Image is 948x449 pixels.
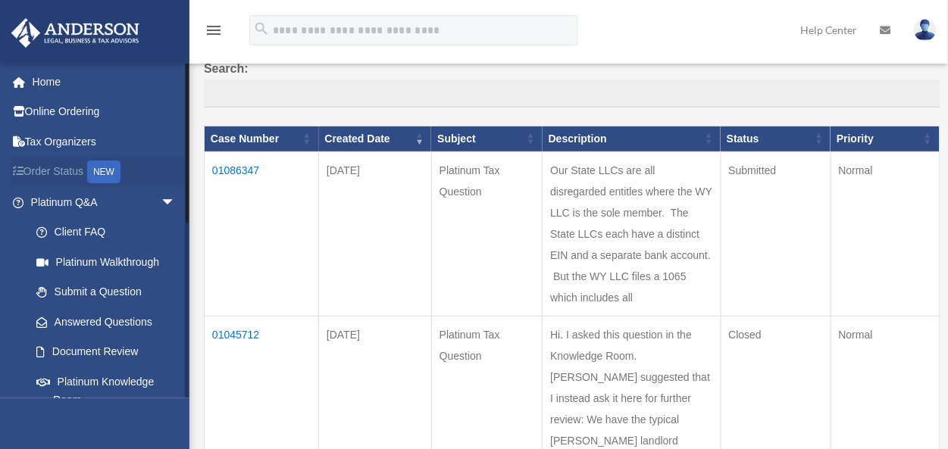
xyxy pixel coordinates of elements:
[11,126,199,157] a: Tax Organizers
[21,247,191,277] a: Platinum Walkthrough
[831,126,940,152] th: Priority: activate to sort column ascending
[161,187,191,218] span: arrow_drop_down
[21,307,183,337] a: Answered Questions
[319,151,432,316] td: [DATE]
[205,21,223,39] i: menu
[431,126,543,152] th: Subject: activate to sort column ascending
[253,20,270,37] i: search
[721,126,831,152] th: Status: activate to sort column ascending
[11,67,199,97] a: Home
[21,366,191,415] a: Platinum Knowledge Room
[543,151,721,316] td: Our State LLCs are all disregarded entitles where the WY LLC is the sole member. The State LLCs e...
[914,19,937,41] img: User Pic
[721,151,831,316] td: Submitted
[204,80,940,108] input: Search:
[204,58,940,108] label: Search:
[11,187,191,217] a: Platinum Q&Aarrow_drop_down
[87,161,120,183] div: NEW
[543,126,721,152] th: Description: activate to sort column ascending
[11,97,199,127] a: Online Ordering
[205,151,319,316] td: 01086347
[21,217,191,248] a: Client FAQ
[831,151,940,316] td: Normal
[319,126,432,152] th: Created Date: activate to sort column ascending
[21,337,191,367] a: Document Review
[7,18,144,48] img: Anderson Advisors Platinum Portal
[11,157,199,188] a: Order StatusNEW
[431,151,543,316] td: Platinum Tax Question
[21,277,191,307] a: Submit a Question
[205,27,223,39] a: menu
[205,126,319,152] th: Case Number: activate to sort column ascending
